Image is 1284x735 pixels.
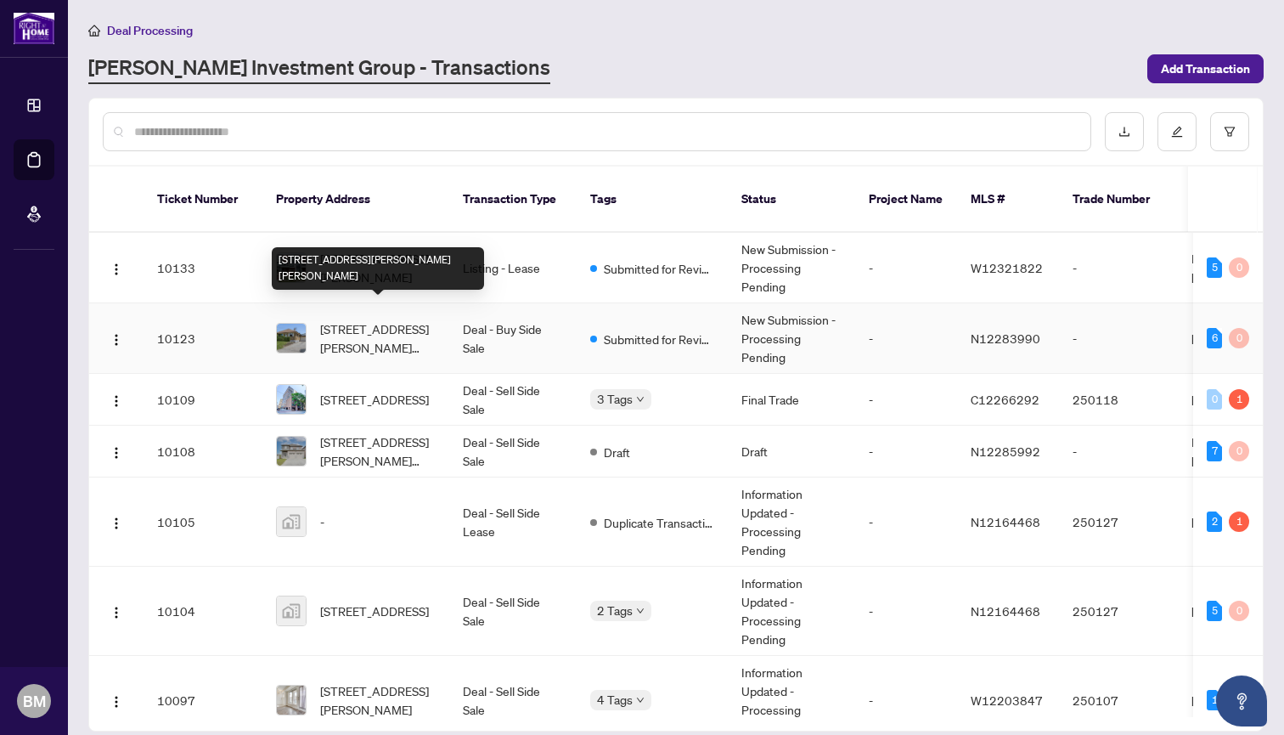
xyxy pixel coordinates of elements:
th: Tags [577,167,728,233]
th: Property Address [262,167,449,233]
th: Transaction Type [449,167,577,233]
td: - [1059,303,1178,374]
span: down [636,607,645,615]
div: 0 [1229,441,1249,461]
button: Open asap [1216,676,1267,727]
td: - [1059,233,1178,303]
span: W12203847 [971,693,1043,708]
span: 2 Tags [597,601,633,620]
th: Ticket Number [144,167,262,233]
span: Duplicate Transaction [604,513,714,532]
td: - [855,374,957,426]
td: Deal - Sell Side Sale [449,426,577,478]
td: - [855,233,957,303]
td: 10133 [144,233,262,303]
div: 0 [1229,257,1249,278]
img: Logo [110,606,123,619]
img: thumbnail-img [277,385,306,414]
td: Information Updated - Processing Pending [728,567,855,656]
button: Logo [103,687,130,714]
div: 0 [1229,328,1249,348]
td: New Submission - Processing Pending [728,233,855,303]
span: home [88,25,100,37]
span: [STREET_ADDRESS][PERSON_NAME][PERSON_NAME] [320,319,436,357]
div: 0 [1229,601,1249,621]
div: 0 [1207,389,1222,410]
span: Deal Processing [107,23,193,38]
td: - [855,426,957,478]
button: Logo [103,597,130,625]
span: 3 Tags [597,389,633,409]
td: 10123 [144,303,262,374]
td: Draft [728,426,855,478]
span: [STREET_ADDRESS] [320,602,429,620]
div: 1 [1229,512,1249,532]
td: 10108 [144,426,262,478]
td: Deal - Sell Side Sale [449,567,577,656]
span: N12164468 [971,514,1040,529]
th: MLS # [957,167,1059,233]
img: thumbnail-img [277,324,306,353]
button: Logo [103,438,130,465]
div: 5 [1207,257,1222,278]
img: thumbnail-img [277,596,306,625]
button: Add Transaction [1147,54,1264,83]
button: Logo [103,254,130,281]
span: down [636,696,645,704]
td: 10104 [144,567,262,656]
div: 1 [1229,389,1249,410]
span: Submitted for Review [604,330,714,348]
td: 10109 [144,374,262,426]
img: thumbnail-img [277,686,306,715]
span: filter [1224,126,1236,138]
span: [STREET_ADDRESS][PERSON_NAME][PERSON_NAME] [320,433,436,470]
span: [STREET_ADDRESS][PERSON_NAME] [320,681,436,719]
span: N12164468 [971,603,1040,619]
td: Deal - Buy Side Sale [449,303,577,374]
span: download [1118,126,1130,138]
td: 250118 [1059,374,1178,426]
button: download [1105,112,1144,151]
img: thumbnail-img [277,437,306,466]
img: logo [14,13,54,44]
div: 1 [1207,690,1222,710]
td: Listing - Lease [449,233,577,303]
span: Draft [604,443,630,461]
td: - [855,567,957,656]
td: Deal - Sell Side Sale [449,374,577,426]
td: New Submission - Processing Pending [728,303,855,374]
div: 6 [1207,328,1222,348]
span: BM [23,689,46,713]
img: Logo [110,695,123,709]
img: Logo [110,333,123,347]
th: Status [728,167,855,233]
td: - [855,303,957,374]
button: Logo [103,386,130,413]
td: 250127 [1059,478,1178,567]
td: 10105 [144,478,262,567]
span: [STREET_ADDRESS] [320,390,429,409]
button: filter [1210,112,1249,151]
img: Logo [110,446,123,460]
div: 7 [1207,441,1222,461]
span: N12283990 [971,331,1040,346]
td: - [1059,426,1178,478]
img: Logo [110,517,123,530]
td: - [855,478,957,567]
span: - [320,512,324,531]
td: Information Updated - Processing Pending [728,478,855,567]
th: Trade Number [1059,167,1178,233]
span: Add Transaction [1161,55,1250,82]
span: down [636,395,645,404]
span: W12321822 [971,260,1043,275]
a: [PERSON_NAME] Investment Group - Transactions [88,54,550,84]
button: Logo [103,325,130,352]
span: 4 Tags [597,690,633,710]
img: thumbnail-img [277,507,306,536]
td: Final Trade [728,374,855,426]
button: edit [1157,112,1197,151]
span: N12285992 [971,444,1040,459]
div: 2 [1207,512,1222,532]
span: C12266292 [971,392,1039,407]
button: Logo [103,508,130,535]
